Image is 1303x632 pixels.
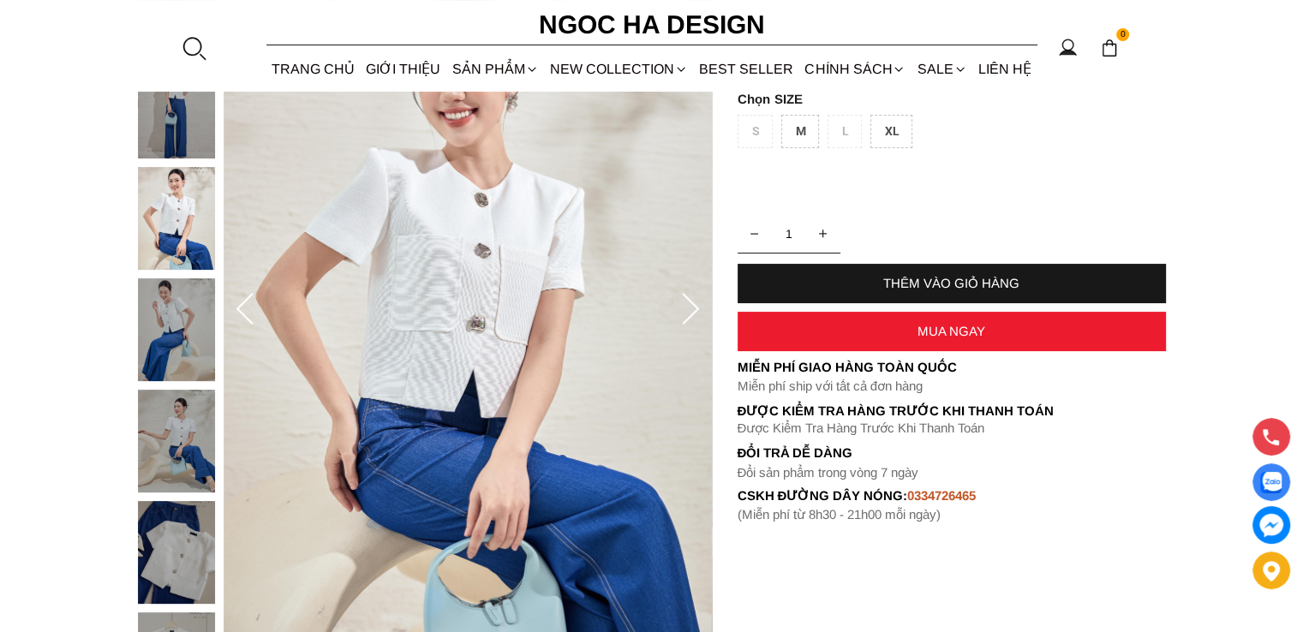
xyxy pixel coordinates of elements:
[907,488,976,503] font: 0334726465
[138,167,215,270] img: Kelly Pants_ Quần Bò Suông Màu Xanh Q066_mini_2
[781,115,819,148] div: M
[738,507,941,522] font: (Miễn phí từ 8h30 - 21h00 mỗi ngày)
[446,46,544,92] div: SẢN PHẨM
[738,276,1166,290] div: THÊM VÀO GIỎ HÀNG
[138,390,215,492] img: Kelly Pants_ Quần Bò Suông Màu Xanh Q066_mini_4
[1100,39,1119,57] img: img-CART-ICON-ksit0nf1
[799,46,912,92] div: Chính sách
[738,217,840,251] input: Quantity input
[738,360,957,374] font: Miễn phí giao hàng toàn quốc
[1252,506,1290,544] a: messenger
[1116,28,1130,42] span: 0
[523,4,780,45] a: Ngoc Ha Design
[694,46,799,92] a: BEST SELLER
[138,501,215,604] img: Kelly Pants_ Quần Bò Suông Màu Xanh Q066_mini_5
[138,278,215,381] img: Kelly Pants_ Quần Bò Suông Màu Xanh Q066_mini_3
[912,46,972,92] a: SALE
[870,115,912,148] div: XL
[738,92,1166,106] p: SIZE
[544,46,693,92] a: NEW COLLECTION
[972,46,1037,92] a: LIÊN HỆ
[738,420,1166,436] p: Được Kiểm Tra Hàng Trước Khi Thanh Toán
[1260,472,1282,493] img: Display image
[266,46,361,92] a: TRANG CHỦ
[738,403,1166,419] p: Được Kiểm Tra Hàng Trước Khi Thanh Toán
[1252,463,1290,501] a: Display image
[138,56,215,158] img: Kelly Pants_ Quần Bò Suông Màu Xanh Q066_mini_1
[738,488,908,503] font: cskh đường dây nóng:
[738,379,923,393] font: Miễn phí ship với tất cả đơn hàng
[738,465,919,480] font: Đổi sản phẩm trong vòng 7 ngày
[738,445,1166,460] h6: Đổi trả dễ dàng
[738,324,1166,338] div: MUA NGAY
[361,46,446,92] a: GIỚI THIỆU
